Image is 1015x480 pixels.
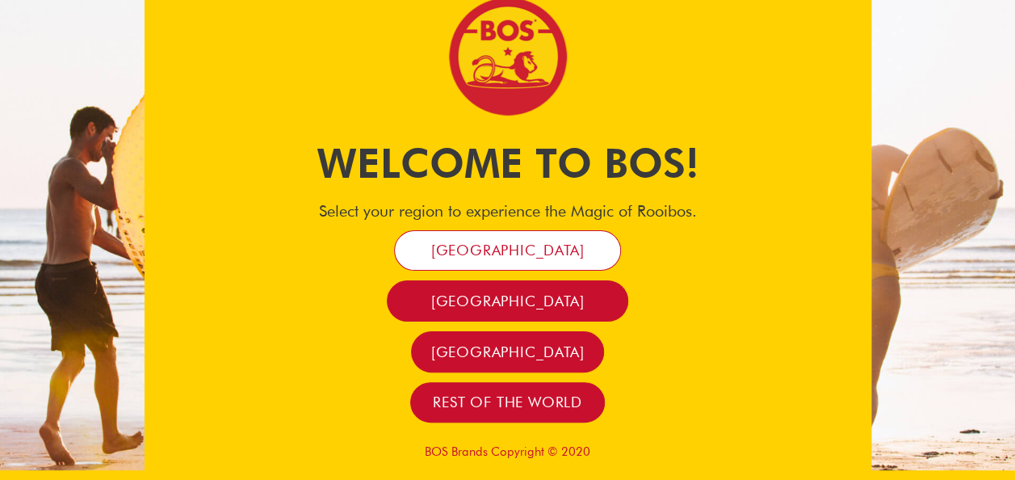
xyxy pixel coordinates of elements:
h1: Welcome to BOS! [145,135,871,192]
span: [GEOGRAPHIC_DATA] [431,292,585,310]
span: [GEOGRAPHIC_DATA] [431,241,585,259]
a: [GEOGRAPHIC_DATA] [387,280,629,322]
span: Rest of the world [433,393,582,411]
a: Rest of the world [410,382,605,423]
a: [GEOGRAPHIC_DATA] [394,230,622,272]
a: [GEOGRAPHIC_DATA] [411,331,603,373]
p: BOS Brands Copyright © 2020 [145,444,871,459]
span: [GEOGRAPHIC_DATA] [431,343,585,361]
h4: Select your region to experience the Magic of Rooibos. [145,201,871,221]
